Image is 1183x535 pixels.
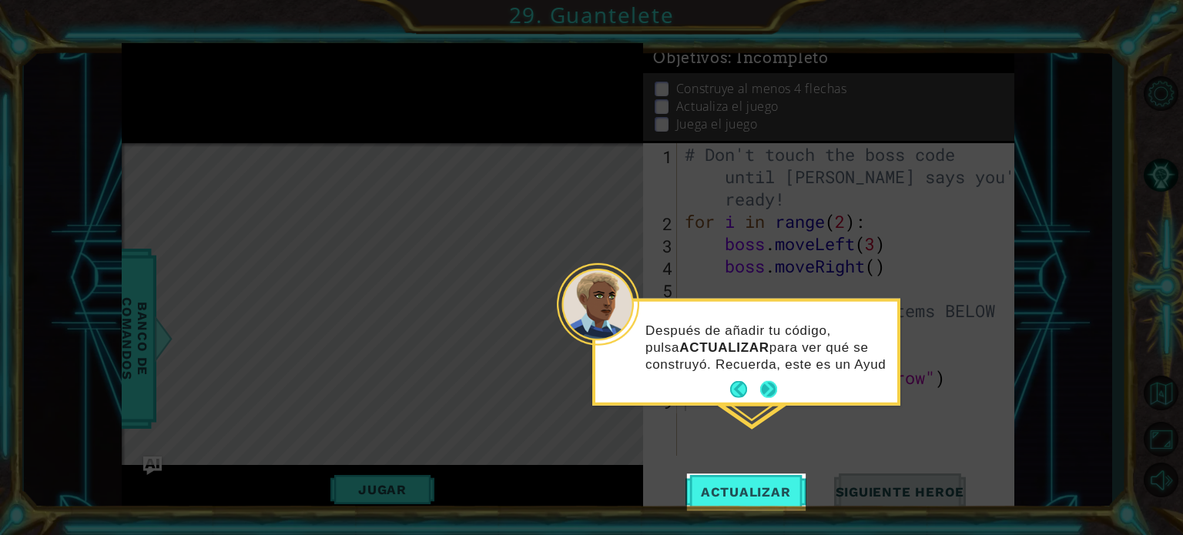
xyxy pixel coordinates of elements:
[679,339,769,354] strong: ACTUALIZAR
[756,376,783,403] button: Next
[685,473,806,510] button: Actualizar
[730,381,760,398] button: Back
[645,322,886,373] p: Después de añadir tu código, pulsa para ver qué se construyó. Recuerda, este es un Ayud
[685,484,806,500] span: Actualizar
